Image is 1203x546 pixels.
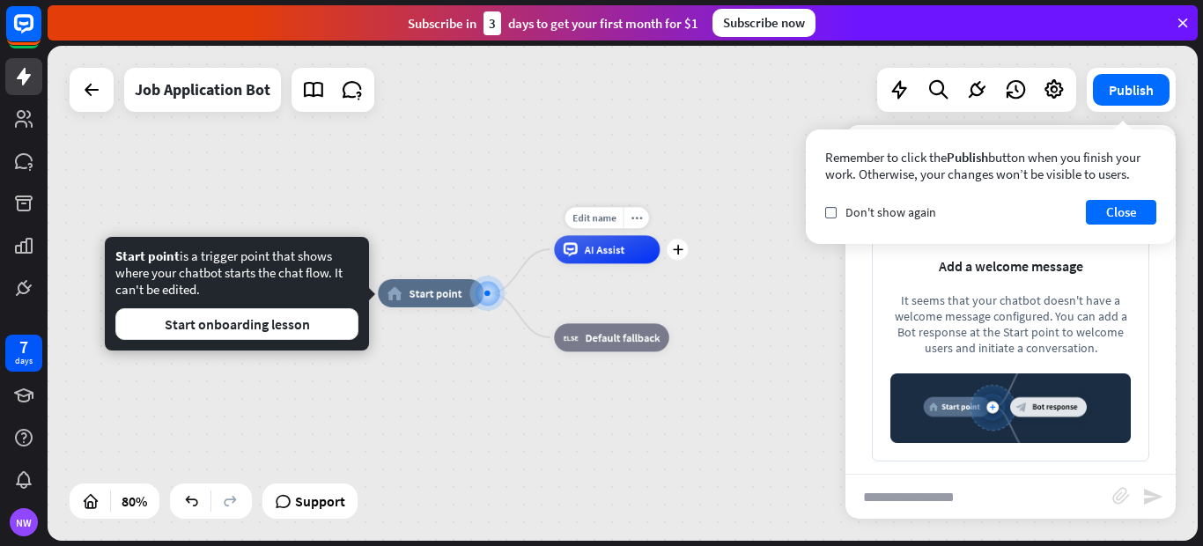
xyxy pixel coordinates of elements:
[586,330,661,344] span: Default fallback
[115,247,180,264] span: Start point
[825,149,1156,182] div: Remember to click the button when you finish your work. Otherwise, your changes won’t be visible ...
[631,212,642,223] i: more_horiz
[890,257,1131,275] div: Add a welcome message
[890,292,1131,356] div: It seems that your chatbot doesn't have a welcome message configured. You can add a Bot response ...
[116,487,152,515] div: 80%
[1112,487,1130,505] i: block_attachment
[572,211,616,224] span: Edit name
[408,11,698,35] div: Subscribe in days to get your first month for $1
[387,286,402,300] i: home_2
[712,9,816,37] div: Subscribe now
[483,11,501,35] div: 3
[564,330,579,344] i: block_fallback
[1093,74,1170,106] button: Publish
[845,204,936,220] span: Don't show again
[1142,486,1163,507] i: send
[19,339,28,355] div: 7
[14,7,67,60] button: Open LiveChat chat widget
[5,335,42,372] a: 7 days
[15,355,33,367] div: days
[295,487,345,515] span: Support
[135,68,270,112] div: Job Application Bot
[115,247,358,340] div: is a trigger point that shows where your chatbot starts the chat flow. It can't be edited.
[410,286,462,300] span: Start point
[947,149,988,166] span: Publish
[115,308,358,340] button: Start onboarding lesson
[1086,200,1156,225] button: Close
[10,508,38,536] div: NW
[585,242,625,256] span: AI Assist
[672,244,683,254] i: plus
